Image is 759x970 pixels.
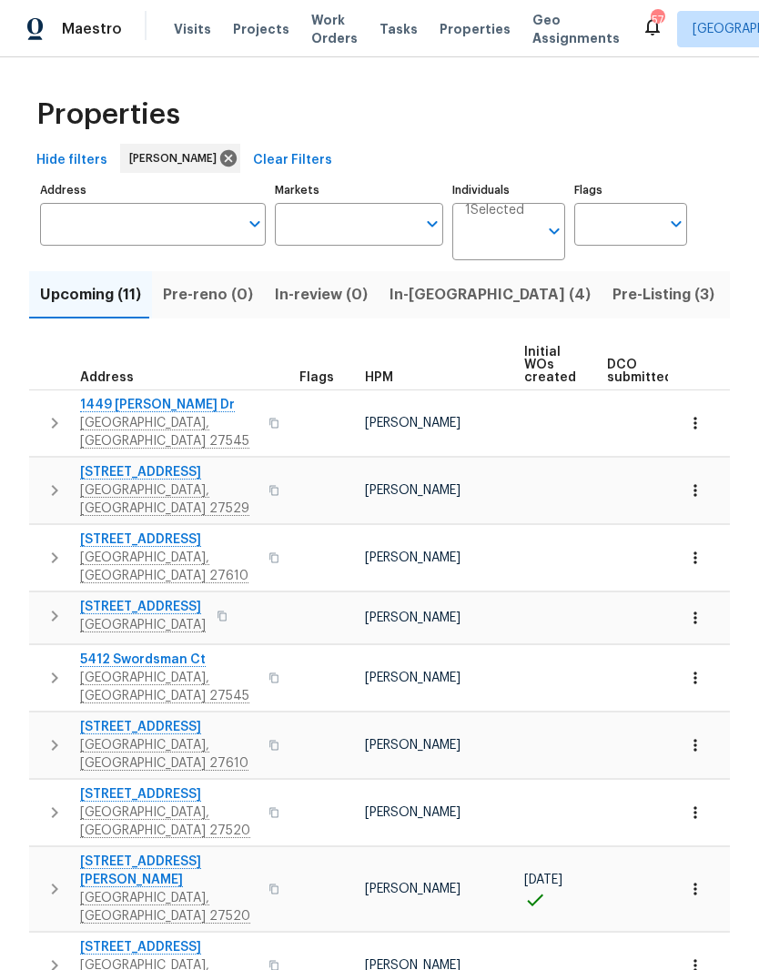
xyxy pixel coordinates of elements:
div: 57 [651,11,663,29]
span: Address [80,371,134,384]
button: Open [541,218,567,244]
button: Clear Filters [246,144,339,177]
span: Work Orders [311,11,358,47]
span: Upcoming (11) [40,282,141,308]
span: [PERSON_NAME] [365,672,460,684]
label: Address [40,185,266,196]
button: Open [420,211,445,237]
button: Open [242,211,268,237]
span: Maestro [62,20,122,38]
span: Hide filters [36,149,107,172]
span: Clear Filters [253,149,332,172]
label: Flags [574,185,687,196]
label: Individuals [452,185,565,196]
span: Projects [233,20,289,38]
span: [PERSON_NAME] [365,611,460,624]
span: 1 Selected [465,203,524,218]
span: [PERSON_NAME] [365,739,460,752]
span: Visits [174,20,211,38]
button: Hide filters [29,144,115,177]
div: [PERSON_NAME] [120,144,240,173]
span: Pre-reno (0) [163,282,253,308]
span: [PERSON_NAME] [365,484,460,497]
span: Properties [36,106,180,124]
span: DCO submitted [607,359,673,384]
span: [PERSON_NAME] [365,551,460,564]
span: [PERSON_NAME] [365,883,460,895]
span: [PERSON_NAME] [129,149,224,167]
span: HPM [365,371,393,384]
span: [DATE] [524,874,562,886]
span: Geo Assignments [532,11,620,47]
span: [PERSON_NAME] [365,417,460,429]
span: Flags [299,371,334,384]
span: Initial WOs created [524,346,576,384]
button: Open [663,211,689,237]
span: In-review (0) [275,282,368,308]
span: [PERSON_NAME] [365,806,460,819]
label: Markets [275,185,444,196]
span: In-[GEOGRAPHIC_DATA] (4) [390,282,591,308]
span: Properties [440,20,511,38]
span: Pre-Listing (3) [612,282,714,308]
span: Tasks [379,23,418,35]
